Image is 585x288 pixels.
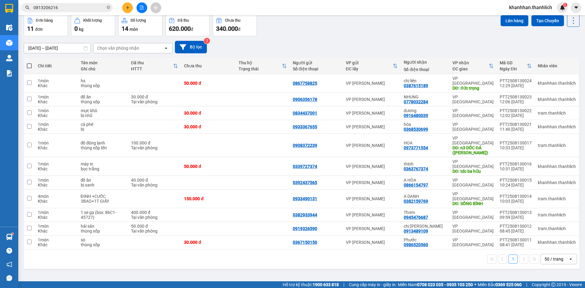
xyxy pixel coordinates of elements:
div: 0906356178 [293,97,317,102]
div: máy in [81,162,125,166]
div: chị liên [404,78,446,83]
div: VP gửi [346,60,393,65]
div: Thu hộ [239,60,282,65]
span: Hỗ trợ kỹ thuật: [283,281,339,288]
div: VP [PERSON_NAME] [346,212,398,217]
div: 100.000 đ [131,140,178,145]
img: warehouse-icon [6,40,12,46]
div: 1 xe ga (bsx: 86C1-45727) [81,210,125,220]
div: VP [GEOGRAPHIC_DATA] [452,108,494,118]
button: plus [122,2,133,13]
div: Khác [38,83,74,88]
button: 1 [509,254,518,264]
div: DĐ: SÔNG BÌNH [452,201,494,206]
strong: 1900 633 818 [313,282,339,287]
div: 0834437001 [293,111,317,116]
div: Chưa thu [225,18,240,23]
div: 150.000 đ [184,196,232,201]
div: PTT2508130016 [500,162,532,166]
div: 12:02 [DATE] [500,113,532,118]
div: 0986520560 [404,242,428,247]
span: 1 [564,3,566,7]
div: thùng xốp [81,83,125,88]
div: 0945476687 [404,215,428,220]
div: hải sản [81,224,125,229]
div: VP [GEOGRAPHIC_DATA] [452,76,494,86]
th: Toggle SortBy [497,58,535,74]
div: 400.000 đ [131,210,178,215]
span: món [129,27,138,32]
div: 1 món [38,162,74,166]
div: 0339727374 [293,164,317,169]
div: DĐ: tdc ba hữu [452,169,494,174]
div: VP [PERSON_NAME] [346,143,398,148]
button: Khối lượng0kg [71,14,115,36]
strong: 0708 023 035 - 0935 103 250 [417,282,473,287]
img: solution-icon [6,70,12,76]
span: 11 [27,25,34,32]
div: Tại văn phòng [131,99,178,104]
div: 0916480039 [404,113,428,118]
div: bị [81,127,125,132]
div: 0382159769 [404,199,428,204]
div: VP [GEOGRAPHIC_DATA] [452,159,494,169]
div: Chưa thu [184,63,232,68]
div: dương [404,108,446,113]
div: 0933367655 [293,124,317,129]
div: 08:45 [DATE] [500,229,532,233]
div: 0387615189 [404,83,428,88]
div: HTTT [131,66,173,71]
div: Khác [38,127,74,132]
div: PTT2508130022 [500,108,532,113]
div: VP [PERSON_NAME] [346,196,398,201]
div: Khác [38,113,74,118]
div: A DANH [404,194,446,199]
img: logo-vxr [5,4,13,13]
div: 0367150150 [293,240,317,245]
div: 1 món [38,210,74,215]
input: Select a date range. [24,43,90,53]
div: hs [81,78,125,83]
div: mực khô [81,108,125,113]
div: PTT2508130017 [500,140,532,145]
span: message [6,275,12,281]
div: 12:06 [DATE] [500,99,532,104]
span: question-circle [6,248,12,254]
input: Tìm tên, số ĐT hoặc mã đơn [34,4,105,11]
span: 14 [122,25,128,32]
div: Số lượng [130,18,146,23]
img: warehouse-icon [6,234,12,240]
div: 1 món [38,108,74,113]
div: thùng xốp [81,242,125,247]
span: aim [154,5,158,10]
div: Người nhận [404,60,446,65]
span: notification [6,261,12,267]
div: 11:40 [DATE] [500,127,532,132]
button: aim [151,2,161,13]
span: plus [126,5,130,10]
div: Đã thu [178,18,189,23]
div: khanhhan.thanhlich [538,240,576,245]
span: 0 [74,25,78,32]
div: 0908372239 [293,143,317,148]
div: Tại văn phòng [131,145,178,150]
div: 0368530699 [404,127,428,132]
div: bị nhỏ [81,113,125,118]
div: 0913489109 [404,229,428,233]
div: 4 món [38,194,74,199]
div: Phước [404,237,446,242]
div: tram.thanhlich [538,111,576,116]
div: Đơn hàng [36,18,53,23]
div: PTT2508130012 [500,224,532,229]
div: Khác [38,166,74,171]
div: 0973771554 [404,145,428,150]
div: VP [GEOGRAPHIC_DATA] [452,122,494,132]
div: 08:41 [DATE] [500,242,532,247]
div: 0778032284 [404,99,428,104]
div: thùng xốp lớn [81,145,125,150]
div: VP [PERSON_NAME] [346,226,398,231]
div: Khác [38,215,74,220]
div: 10:24 [DATE] [500,183,532,187]
div: 0919326590 [293,226,317,231]
div: PTT2508130023 [500,94,532,99]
